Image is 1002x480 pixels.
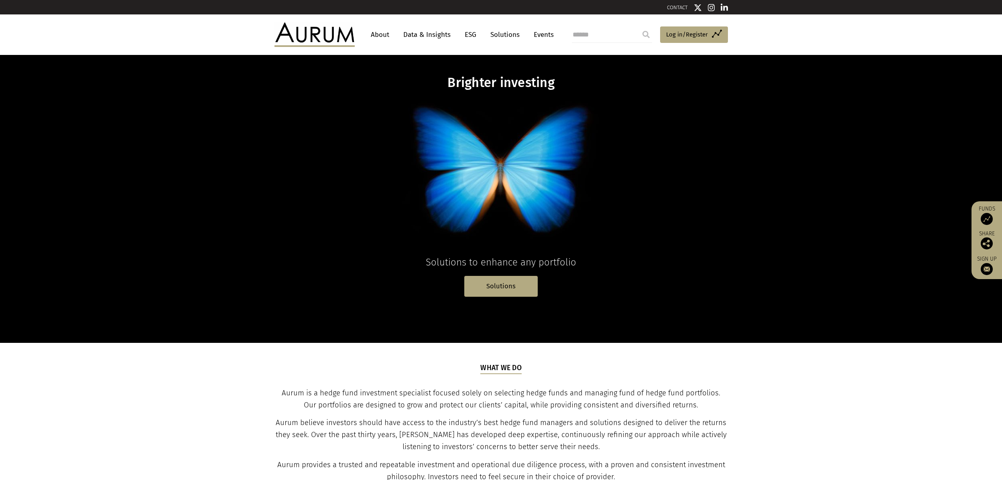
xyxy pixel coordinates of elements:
[282,389,720,409] span: Aurum is a hedge fund investment specialist focused solely on selecting hedge funds and managing ...
[666,30,708,39] span: Log in/Register
[638,26,654,43] input: Submit
[694,4,702,12] img: Twitter icon
[346,75,656,91] h1: Brighter investing
[660,26,728,43] a: Log in/Register
[276,418,727,451] span: Aurum believe investors should have access to the industry’s best hedge fund managers and solutio...
[667,4,688,10] a: CONTACT
[981,213,993,225] img: Access Funds
[461,27,480,42] a: ESG
[976,231,998,249] div: Share
[464,276,538,296] a: Solutions
[981,237,993,249] img: Share this post
[721,4,728,12] img: Linkedin icon
[708,4,715,12] img: Instagram icon
[981,263,993,275] img: Sign up to our newsletter
[976,205,998,225] a: Funds
[367,27,393,42] a: About
[399,27,455,42] a: Data & Insights
[976,255,998,275] a: Sign up
[426,257,576,268] span: Solutions to enhance any portfolio
[530,27,554,42] a: Events
[274,22,355,47] img: Aurum
[486,27,524,42] a: Solutions
[480,363,522,374] h5: What we do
